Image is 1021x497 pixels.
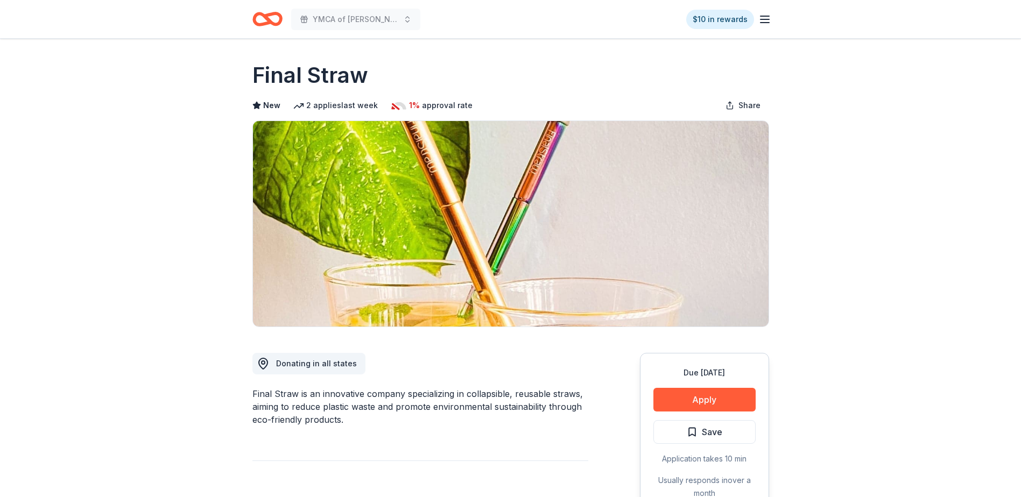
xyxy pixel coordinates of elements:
a: Home [252,6,283,32]
span: 1% [409,99,420,112]
button: Apply [653,388,756,411]
img: Image for Final Straw [253,121,769,326]
span: YMCA of [PERSON_NAME] Annual Charity Auction [313,13,399,26]
div: Application takes 10 min [653,452,756,465]
div: 2 applies last week [293,99,378,112]
div: Final Straw is an innovative company specializing in collapsible, reusable straws, aiming to redu... [252,387,588,426]
span: Share [738,99,761,112]
h1: Final Straw [252,60,368,90]
span: New [263,99,280,112]
span: Donating in all states [276,359,357,368]
button: YMCA of [PERSON_NAME] Annual Charity Auction [291,9,420,30]
span: approval rate [422,99,473,112]
div: Due [DATE] [653,366,756,379]
button: Save [653,420,756,444]
a: $10 in rewards [686,10,754,29]
button: Share [717,95,769,116]
span: Save [702,425,722,439]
